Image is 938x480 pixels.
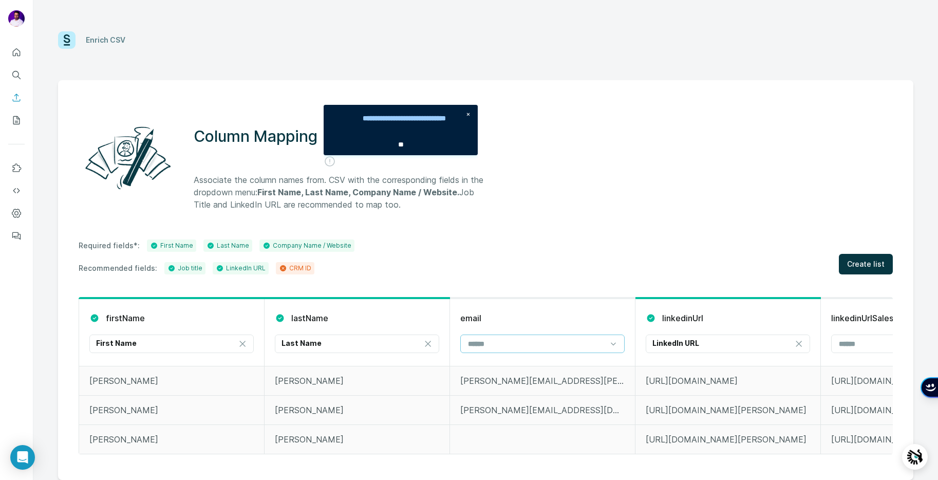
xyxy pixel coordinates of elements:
img: Surfe Logo [58,31,76,49]
p: [PERSON_NAME] [275,433,439,446]
iframe: Banner [324,105,478,155]
p: firstName [106,312,145,324]
p: [URL][DOMAIN_NAME][PERSON_NAME] [646,404,810,416]
img: Avatar [8,10,25,27]
div: CRM ID [279,264,311,273]
div: LinkedIn URL [216,264,266,273]
p: [PERSON_NAME] [89,375,254,387]
button: Quick start [8,43,25,62]
strong: First Name, Last Name, Company Name / Website. [257,187,459,197]
button: Enrich CSV [8,88,25,107]
p: [PERSON_NAME] [89,404,254,416]
button: Use Surfe API [8,181,25,200]
p: Associate the column names from. CSV with the corresponding fields in the dropdown menu: Job Titl... [194,174,491,211]
p: [URL][DOMAIN_NAME][PERSON_NAME] [646,433,810,446]
div: Company Name / Website [262,241,351,250]
p: Last Name [282,338,322,348]
div: First Name [150,241,193,250]
p: Recommended fields: [79,263,157,273]
p: email [460,312,481,324]
p: Required fields*: [79,241,140,251]
p: lastName [291,312,328,324]
p: linkedinUrlSalesNav [831,312,908,324]
p: LinkedIn URL [652,338,699,348]
p: [URL][DOMAIN_NAME] [646,375,810,387]
p: [PERSON_NAME][EMAIL_ADDRESS][PERSON_NAME][DOMAIN_NAME] [460,375,625,387]
p: [PERSON_NAME] [275,375,439,387]
h2: Column Mapping [194,127,317,145]
p: [PERSON_NAME] [275,404,439,416]
p: [PERSON_NAME] [89,433,254,446]
button: Dashboard [8,204,25,223]
button: My lists [8,111,25,130]
div: Job title [167,264,202,273]
p: [PERSON_NAME][EMAIL_ADDRESS][DOMAIN_NAME] [460,404,625,416]
button: Feedback [8,227,25,245]
button: Search [8,66,25,84]
p: First Name [96,338,137,348]
button: Use Surfe on LinkedIn [8,159,25,177]
img: Surfe Illustration - Column Mapping [79,121,177,195]
p: linkedinUrl [662,312,703,324]
div: Enrich CSV [86,35,125,45]
button: Create list [839,254,893,274]
div: Last Name [207,241,249,250]
span: Create list [847,259,885,269]
div: Open Intercom Messenger [10,445,35,470]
